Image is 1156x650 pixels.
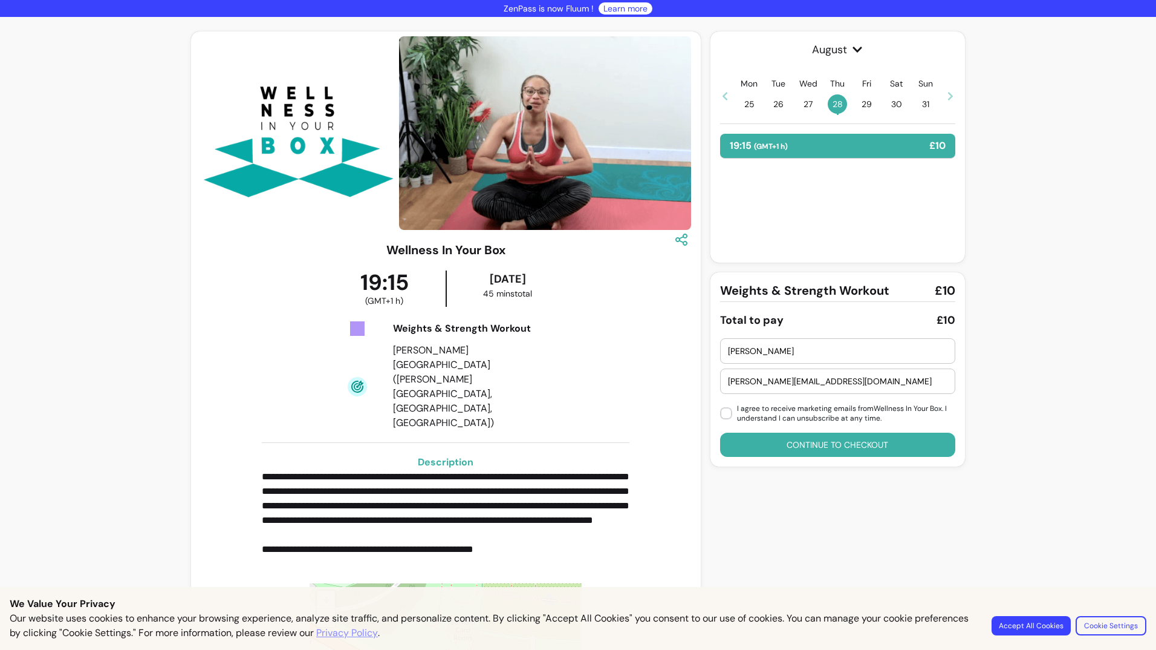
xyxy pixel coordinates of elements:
img: https://d22cr2pskkweo8.cloudfront.net/f3de0864-8db8-4b04-a33f-e4e22b96411d [399,36,743,230]
div: [DATE] [449,271,566,287]
p: 19:15 [730,139,788,153]
div: 19:15 [323,271,446,307]
div: 45 mins total [449,287,566,300]
p: Mon [741,77,758,90]
img: https://d22cr2pskkweo8.cloudfront.net/8d2d2094-f85a-481e-bbae-b510982b276f [201,36,394,230]
input: Enter your email address [728,375,947,387]
button: Accept All Cookies [992,616,1071,635]
p: Thu [830,77,845,90]
span: 30 [887,94,906,114]
p: Fri [862,77,871,90]
span: Weights & Strength Workout [720,282,889,299]
div: [PERSON_NAME][GEOGRAPHIC_DATA] ([PERSON_NAME][GEOGRAPHIC_DATA], [GEOGRAPHIC_DATA], [GEOGRAPHIC_DA... [393,343,565,430]
span: 31 [916,94,935,114]
button: Continue to checkout [720,433,955,457]
span: 26 [769,94,788,114]
span: 28 [828,94,847,114]
span: August [720,41,955,58]
p: £10 [929,139,946,153]
div: Total to pay [720,312,784,329]
span: • [836,108,839,120]
p: Tue [771,77,785,90]
a: Learn more [603,2,648,15]
input: Enter your first name [728,345,947,357]
span: ( GMT+1 h ) [754,142,788,151]
img: Tickets Icon [348,319,367,338]
p: Wed [799,77,817,90]
p: We Value Your Privacy [10,597,1146,611]
span: £10 [935,282,955,299]
a: Privacy Policy [316,626,378,640]
div: £10 [937,312,955,329]
span: 25 [739,94,759,114]
span: 29 [857,94,877,114]
h3: Description [262,455,629,470]
div: Weights & Strength Workout [393,321,565,336]
p: ZenPass is now Fluum ! [504,2,594,15]
p: Sun [918,77,933,90]
span: 27 [799,94,818,114]
span: ( GMT+1 h ) [365,295,403,307]
p: Our website uses cookies to enhance your browsing experience, analyze site traffic, and personali... [10,611,977,640]
p: Sat [890,77,903,90]
button: Cookie Settings [1076,616,1146,635]
h3: Wellness In Your Box [386,241,505,258]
